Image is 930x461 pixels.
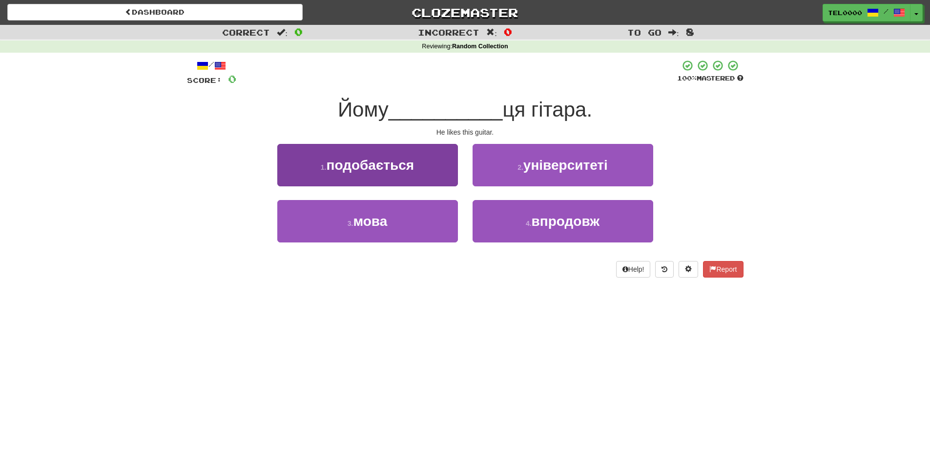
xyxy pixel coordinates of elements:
[502,98,592,121] span: ця гітара.
[338,98,389,121] span: Йому
[294,26,303,38] span: 0
[526,220,532,227] small: 4 .
[326,158,414,173] span: подобається
[187,60,236,72] div: /
[532,214,600,229] span: впродовж
[187,127,744,137] div: He likes this guitar.
[517,163,523,171] small: 2 .
[823,4,910,21] a: TEL0000 /
[277,28,288,37] span: :
[677,74,744,83] div: Mastered
[277,200,458,242] button: 3.мова
[389,98,503,121] span: __________
[452,43,508,50] strong: Random Collection
[686,26,694,38] span: 8
[616,261,651,278] button: Help!
[277,144,458,186] button: 1.подобається
[228,73,236,85] span: 0
[473,200,653,242] button: 4.впродовж
[187,76,222,84] span: Score:
[504,26,512,38] span: 0
[655,261,674,278] button: Round history (alt+y)
[627,27,661,37] span: To go
[523,158,608,173] span: університеті
[348,220,353,227] small: 3 .
[418,27,479,37] span: Incorrect
[7,4,303,20] a: Dashboard
[222,27,270,37] span: Correct
[677,74,697,82] span: 100 %
[317,4,613,21] a: Clozemaster
[828,8,862,17] span: TEL0000
[486,28,497,37] span: :
[668,28,679,37] span: :
[703,261,743,278] button: Report
[353,214,387,229] span: мова
[321,163,327,171] small: 1 .
[884,8,889,15] span: /
[473,144,653,186] button: 2.університеті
